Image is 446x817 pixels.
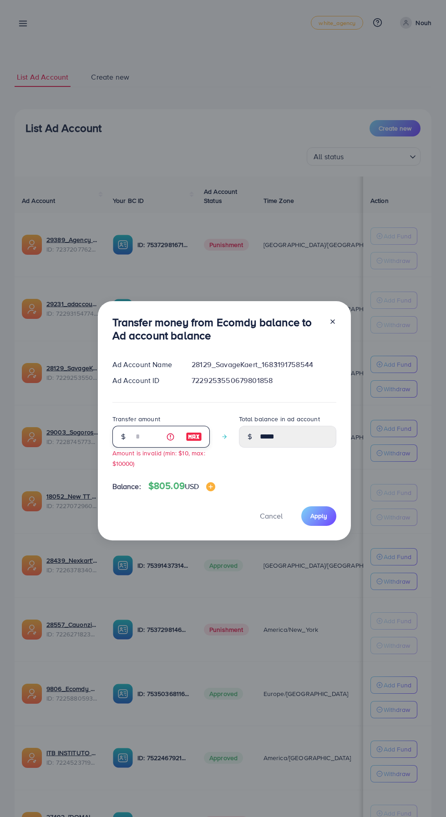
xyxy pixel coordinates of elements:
[301,506,336,526] button: Apply
[186,431,202,442] img: image
[112,316,322,342] h3: Transfer money from Ecomdy balance to Ad account balance
[184,375,343,386] div: 7229253550679801858
[407,776,439,810] iframe: Chat
[185,481,199,491] span: USD
[184,359,343,370] div: 28129_SavageKaert_1683191758544
[112,414,160,424] label: Transfer amount
[260,511,283,521] span: Cancel
[105,375,185,386] div: Ad Account ID
[206,482,215,491] img: image
[239,414,320,424] label: Total balance in ad account
[112,481,141,492] span: Balance:
[248,506,294,526] button: Cancel
[310,511,327,520] span: Apply
[105,359,185,370] div: Ad Account Name
[148,480,216,492] h4: $805.09
[112,449,205,468] small: Amount is invalid (min: $10, max: $10000)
